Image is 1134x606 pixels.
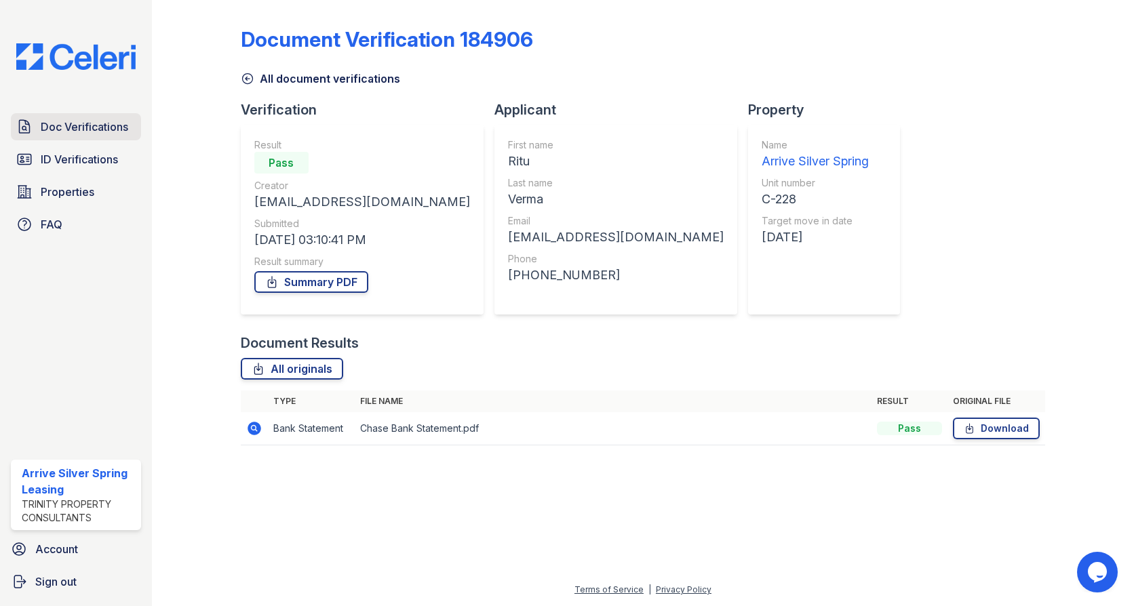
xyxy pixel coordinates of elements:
[22,465,136,498] div: Arrive Silver Spring Leasing
[11,211,141,238] a: FAQ
[254,193,470,211] div: [EMAIL_ADDRESS][DOMAIN_NAME]
[41,216,62,233] span: FAQ
[254,271,368,293] a: Summary PDF
[241,27,533,52] div: Document Verification 184906
[41,151,118,167] span: ID Verifications
[574,584,644,594] a: Terms of Service
[355,412,872,445] td: Chase Bank Statement.pdf
[762,176,869,190] div: Unit number
[11,178,141,205] a: Properties
[268,412,355,445] td: Bank Statement
[1077,552,1120,592] iframe: chat widget
[241,358,343,380] a: All originals
[508,176,724,190] div: Last name
[872,390,947,412] th: Result
[11,113,141,140] a: Doc Verifications
[254,179,470,193] div: Creator
[254,230,470,249] div: [DATE] 03:10:41 PM
[41,184,94,200] span: Properties
[254,217,470,230] div: Submitted
[508,190,724,209] div: Verma
[241,334,359,352] div: Document Results
[648,584,651,594] div: |
[241,100,494,119] div: Verification
[762,190,869,209] div: C-228
[762,228,869,247] div: [DATE]
[762,138,869,171] a: Name Arrive Silver Spring
[508,266,724,285] div: [PHONE_NUMBER]
[762,138,869,152] div: Name
[947,390,1045,412] th: Original file
[656,584,711,594] a: Privacy Policy
[494,100,748,119] div: Applicant
[508,138,724,152] div: First name
[877,422,942,435] div: Pass
[5,536,146,563] a: Account
[508,152,724,171] div: Ritu
[355,390,872,412] th: File name
[748,100,911,119] div: Property
[953,418,1040,439] a: Download
[35,573,77,590] span: Sign out
[254,138,470,152] div: Result
[11,146,141,173] a: ID Verifications
[241,70,400,87] a: All document verifications
[762,152,869,171] div: Arrive Silver Spring
[254,152,309,174] div: Pass
[5,43,146,70] img: CE_Logo_Blue-a8612792a0a2168367f1c8372b55b34899dd931a85d93a1a3d3e32e68fde9ad4.png
[508,228,724,247] div: [EMAIL_ADDRESS][DOMAIN_NAME]
[762,214,869,228] div: Target move in date
[254,255,470,268] div: Result summary
[268,390,355,412] th: Type
[508,214,724,228] div: Email
[35,541,78,557] span: Account
[508,252,724,266] div: Phone
[5,568,146,595] a: Sign out
[22,498,136,525] div: Trinity Property Consultants
[41,119,128,135] span: Doc Verifications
